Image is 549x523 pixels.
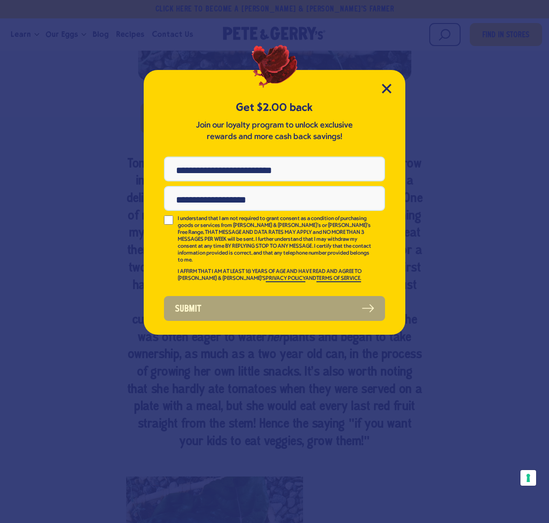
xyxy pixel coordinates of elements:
p: I AFFIRM THAT I AM AT LEAST 18 YEARS OF AGE AND HAVE READ AND AGREE TO [PERSON_NAME] & [PERSON_NA... [178,268,372,282]
p: Join our loyalty program to unlock exclusive rewards and more cash back savings! [194,120,355,143]
h5: Get $2.00 back [164,100,385,115]
a: PRIVACY POLICY [266,276,305,282]
button: Your consent preferences for tracking technologies [520,470,536,486]
input: I understand that I am not required to grant consent as a condition of purchasing goods or servic... [164,215,173,225]
p: I understand that I am not required to grant consent as a condition of purchasing goods or servic... [178,215,372,264]
button: Submit [164,296,385,321]
a: TERMS OF SERVICE. [316,276,361,282]
button: Close Modal [382,84,391,93]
